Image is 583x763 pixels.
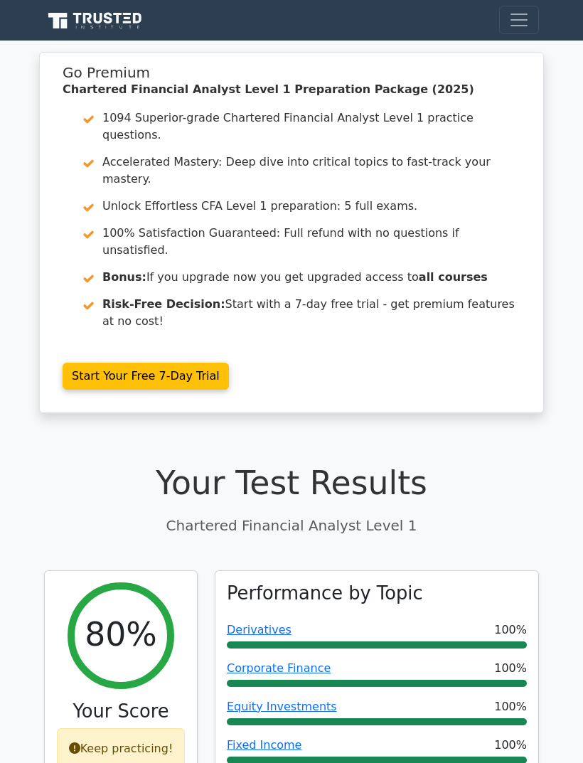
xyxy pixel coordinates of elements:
button: Toggle navigation [499,6,539,34]
h2: 80% [85,616,157,655]
h1: Your Test Results [44,464,539,503]
a: Derivatives [227,623,291,636]
a: Equity Investments [227,700,337,713]
span: 100% [494,737,527,754]
span: 100% [494,660,527,677]
a: Start Your Free 7-Day Trial [63,363,229,390]
a: Corporate Finance [227,661,331,675]
span: 100% [494,698,527,715]
p: Chartered Financial Analyst Level 1 [44,515,539,536]
a: Fixed Income [227,738,301,752]
h3: Performance by Topic [227,582,423,604]
span: 100% [494,621,527,639]
h3: Your Score [56,700,186,722]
